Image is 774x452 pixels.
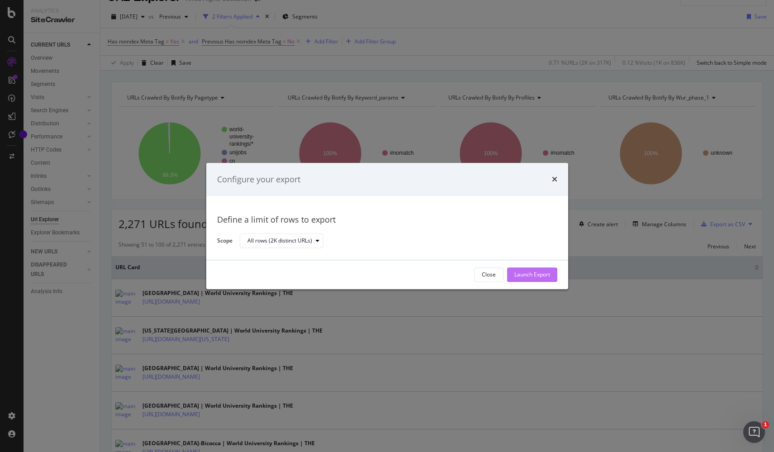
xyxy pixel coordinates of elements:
[514,271,550,279] div: Launch Export
[507,267,557,282] button: Launch Export
[206,163,568,289] div: modal
[743,421,765,443] iframe: Intercom live chat
[552,174,557,186] div: times
[474,267,503,282] button: Close
[217,214,557,226] div: Define a limit of rows to export
[217,174,300,186] div: Configure your export
[247,238,312,244] div: All rows (2K distinct URLs)
[482,271,496,279] div: Close
[762,421,769,428] span: 1
[240,234,323,248] button: All rows (2K distinct URLs)
[217,237,233,247] label: Scope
